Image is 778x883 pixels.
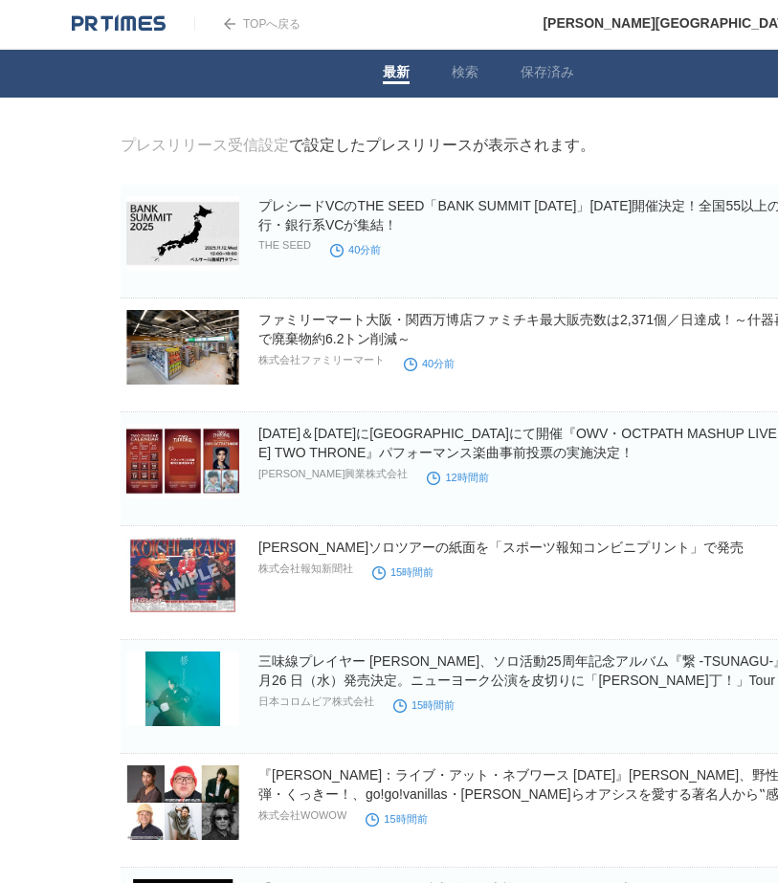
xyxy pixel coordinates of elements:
[258,695,374,709] p: 日本コロムビア株式会社
[366,813,427,825] time: 15時間前
[121,137,289,153] a: プレスリリース受信設定
[452,64,478,84] a: 検索
[258,467,408,481] p: [PERSON_NAME]興業株式会社
[126,538,239,612] img: 堂本光一ソロツアーの紙面を「スポーツ報知コンビニプリント」で発売
[404,358,455,369] time: 40分前
[126,651,239,726] img: 三味線プレイヤー 上妻宏光、ソロ活動25周年記念アルバム『繋 -TSUNAGU-』を11 ⽉26 ⽇（⽔）発売決定。ニューヨーク公演を皮切りに「生一丁！」Tour 2025-2026 が開幕！
[521,64,574,84] a: 保存済み
[224,18,235,30] img: arrow.png
[194,17,300,31] a: TOPへ戻る
[126,310,239,385] img: ファミリーマート大阪・関西万博店ファミチキ最大販売数は2,371個／日達成！～什器再利用で廃棄物約6.2トン削減～
[126,765,239,840] img: 『リアム・ギャラガー：ライブ・アット・ネブワース 2022』クリス・ペプラー、野性爆弾・くっきー！、go!go!vanillas・牧達弥らオアシスを愛する著名人から‟感想コメント“が集結！
[258,808,346,823] p: 株式会社WOWOW
[393,699,455,711] time: 15時間前
[372,566,433,578] time: 15時間前
[126,196,239,271] img: プレシードVCのTHE SEED「BANK SUMMIT 2025」11月12日開催決定！全国55以上の銀行・銀行系VCが集結！
[258,540,744,555] a: [PERSON_NAME]ソロツアーの紙面を「スポーツ報知コンビニプリント」で発売
[121,136,595,156] div: で設定したプレスリリースが表示されます。
[258,353,385,367] p: 株式会社ファミリーマート
[330,244,381,255] time: 40分前
[258,562,353,576] p: 株式会社報知新聞社
[383,64,410,84] a: 最新
[72,14,166,33] img: logo.png
[427,472,488,483] time: 12時間前
[258,239,311,251] p: THE SEED
[126,424,239,498] img: 12月13日(土)＆14日に横浜BUNTAIにて開催『OWV・OCTPATH MASHUP LIVE 2025 TWO THRONE』パフォーマンス楽曲事前投票の実施決定！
